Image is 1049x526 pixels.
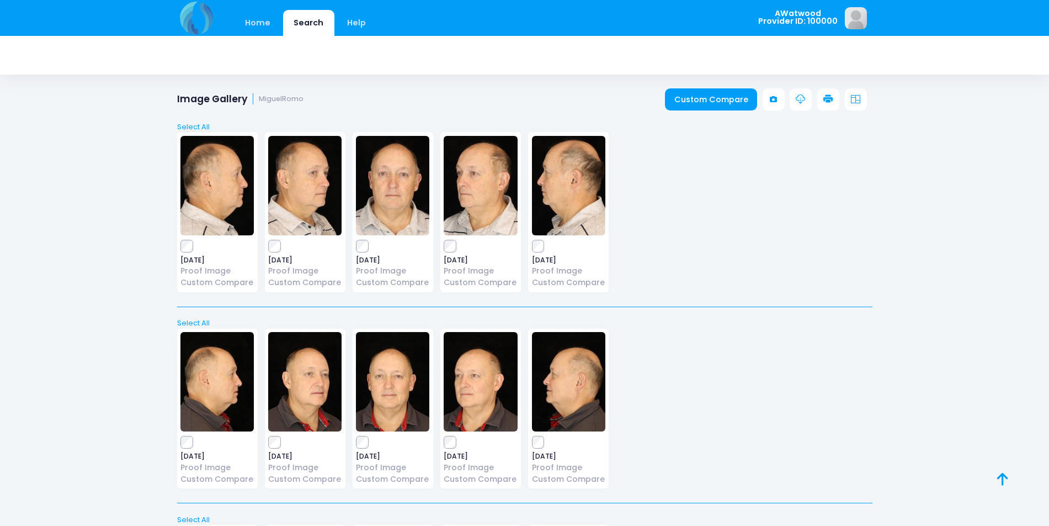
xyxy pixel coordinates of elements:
[180,462,254,474] a: Proof Image
[356,474,429,485] a: Custom Compare
[532,277,605,288] a: Custom Compare
[356,462,429,474] a: Proof Image
[336,10,376,36] a: Help
[268,136,342,235] img: image
[758,9,838,25] span: AWatwood Provider ID: 100000
[444,136,517,235] img: image
[268,474,342,485] a: Custom Compare
[268,257,342,264] span: [DATE]
[180,453,254,460] span: [DATE]
[532,265,605,277] a: Proof Image
[356,136,429,235] img: image
[532,474,605,485] a: Custom Compare
[180,474,254,485] a: Custom Compare
[532,332,605,432] img: image
[180,332,254,432] img: image
[444,474,517,485] a: Custom Compare
[180,257,254,264] span: [DATE]
[532,462,605,474] a: Proof Image
[268,265,342,277] a: Proof Image
[356,453,429,460] span: [DATE]
[532,257,605,264] span: [DATE]
[268,462,342,474] a: Proof Image
[235,10,281,36] a: Home
[356,277,429,288] a: Custom Compare
[173,318,876,329] a: Select All
[259,95,303,103] small: MiguelRomo
[444,332,517,432] img: image
[356,265,429,277] a: Proof Image
[845,7,867,29] img: image
[444,462,517,474] a: Proof Image
[173,122,876,133] a: Select All
[356,257,429,264] span: [DATE]
[356,332,429,432] img: image
[177,93,304,105] h1: Image Gallery
[173,514,876,525] a: Select All
[268,453,342,460] span: [DATE]
[283,10,334,36] a: Search
[180,277,254,288] a: Custom Compare
[180,136,254,235] img: image
[444,277,517,288] a: Custom Compare
[268,277,342,288] a: Custom Compare
[532,136,605,235] img: image
[444,265,517,277] a: Proof Image
[444,257,517,264] span: [DATE]
[665,88,757,111] a: Custom Compare
[180,265,254,277] a: Proof Image
[268,332,342,432] img: image
[444,453,517,460] span: [DATE]
[532,453,605,460] span: [DATE]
